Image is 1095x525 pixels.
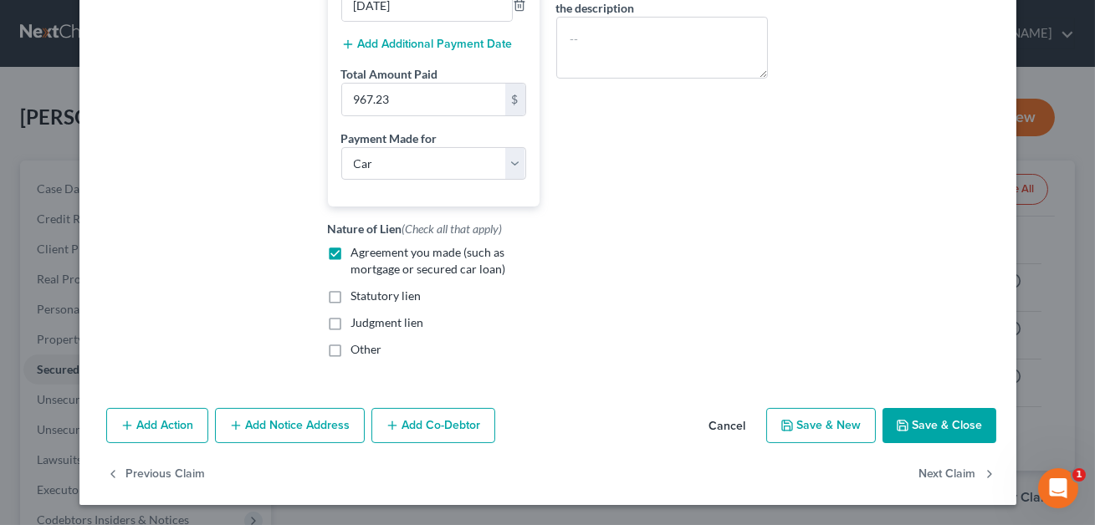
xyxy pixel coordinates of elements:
label: Total Amount Paid [341,65,438,83]
span: Agreement you made (such as mortgage or secured car loan) [351,245,506,276]
button: Cancel [696,410,760,443]
div: $ [505,84,525,115]
label: Nature of Lien [328,220,503,237]
button: Save & New [766,408,876,443]
button: Add Notice Address [215,408,365,443]
button: Add Co-Debtor [371,408,495,443]
button: Add Additional Payment Date [341,38,513,51]
label: Payment Made for [341,130,437,147]
span: Judgment lien [351,315,424,329]
span: 1 [1072,468,1086,482]
input: 0.00 [342,84,505,115]
span: (Check all that apply) [402,222,503,236]
button: Next Claim [919,456,996,492]
button: Previous Claim [106,456,206,492]
button: Save & Close [883,408,996,443]
span: Statutory lien [351,288,422,303]
button: Add Action [106,408,208,443]
iframe: Intercom live chat [1038,468,1078,508]
span: Other [351,342,382,356]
